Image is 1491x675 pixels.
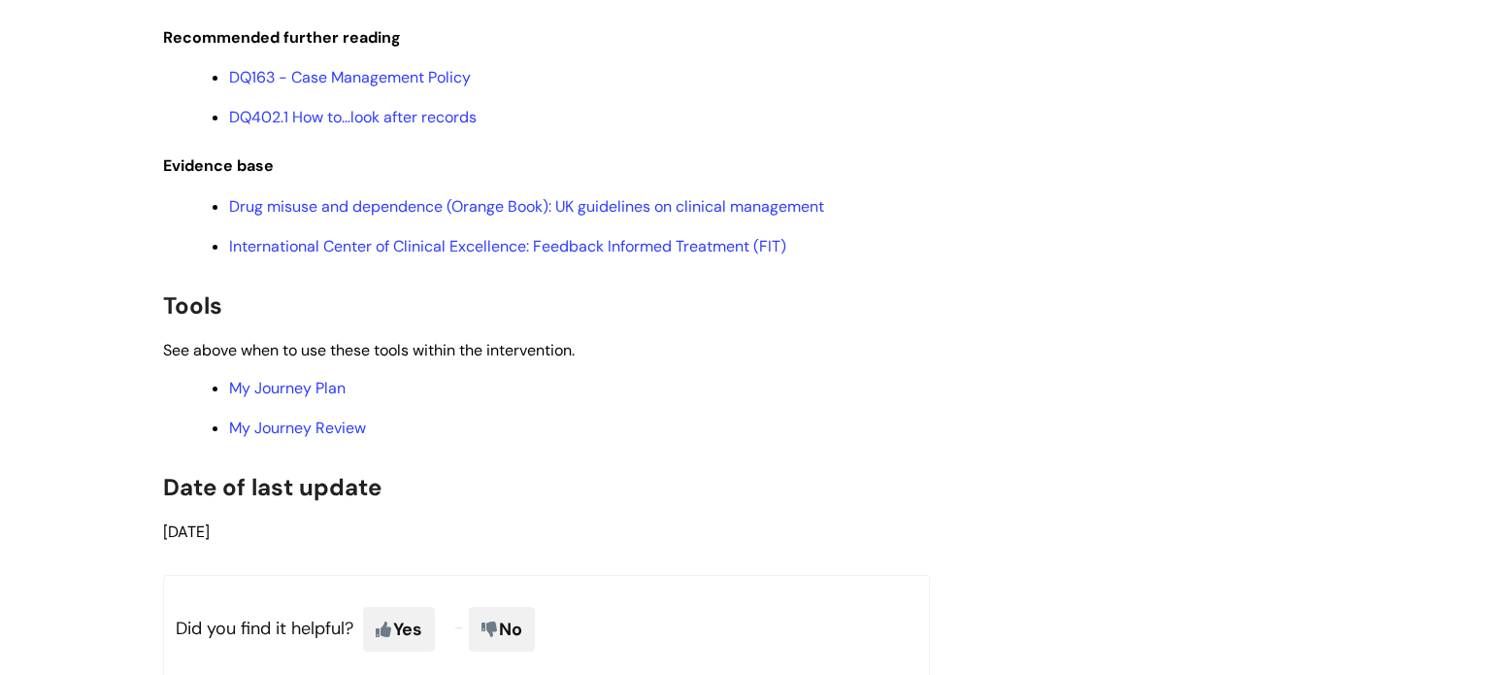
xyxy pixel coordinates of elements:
a: DQ402.1 How to…look after records [229,107,477,127]
a: Drug misuse and dependence (Orange Book): UK guidelines on clinical management [229,196,824,217]
span: See above when to use these tools within the intervention. [163,340,575,360]
a: My Journey Review [229,418,366,438]
span: Tools [163,290,222,321]
a: International Center of Clinical Excellence: Feedback Informed Treatment (FIT) [229,236,786,256]
span: Yes [363,607,435,652]
span: [DATE] [163,522,210,542]
a: DQ163 - Case Management Policy [229,67,471,87]
a: My Journey Plan [229,378,346,398]
span: Date of last update [163,472,381,502]
span: Evidence base [163,155,274,176]
span: No [469,607,535,652]
span: Recommended further reading [163,27,401,48]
